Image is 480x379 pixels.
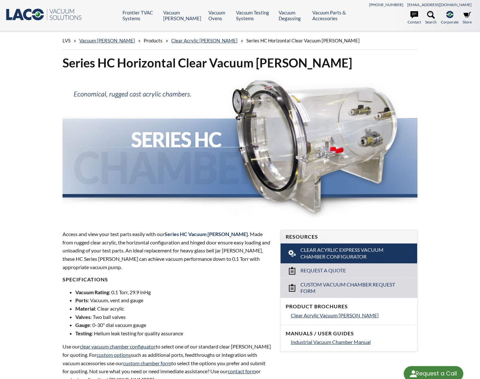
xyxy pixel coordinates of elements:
[286,234,412,240] h4: Resources
[80,343,156,349] a: clear vacuum chamber configuator
[75,314,90,320] strong: Valves
[236,10,274,21] a: Vacuum Testing Systems
[63,276,272,283] h4: SPECIFICATIONS
[425,11,437,25] a: Search
[75,288,272,296] li: : 0.1 Torr, 29.9 inHg
[281,263,417,278] a: Request a Quote
[75,305,95,312] strong: Material
[163,10,204,21] a: Vacuum [PERSON_NAME]
[291,338,412,346] a: Industrial Vacuum Chamber Manual
[63,31,417,50] div: » » » »
[312,10,356,21] a: Vacuum Parts & Accessories
[97,352,131,358] a: custom options
[228,368,256,374] a: contact form
[407,2,472,7] a: [EMAIL_ADDRESS][DOMAIN_NAME]
[441,19,459,25] span: Corporate
[300,267,346,274] span: Request a Quote
[291,339,371,345] span: Industrial Vacuum Chamber Manual
[63,76,417,218] img: Series HC Chambers header
[291,311,412,320] a: Clear Acrylic Vacuum [PERSON_NAME]
[75,321,272,329] li: : 0-30" dial vacuum gauge
[75,296,272,304] li: : Vacuum, vent and gauge
[75,289,109,295] strong: Vacuum Rating
[75,297,88,303] strong: Ports
[279,10,307,21] a: Vacuum Degassing
[408,11,421,25] a: Contact
[171,38,238,43] a: Clear Acrylic [PERSON_NAME]
[123,360,171,366] a: custom chamber form
[291,312,379,318] span: Clear Acrylic Vacuum [PERSON_NAME]
[75,313,272,321] li: : Two ball valves
[75,330,92,336] strong: Testing
[281,278,417,298] a: Custom Vacuum Chamber Request Form
[75,304,272,313] li: : Clear acrylic
[300,247,398,260] span: Clear Acyrlic Express Vacuum Chamber Configurator
[286,330,412,337] h4: Manuals / User Guides
[63,55,417,71] h1: Series HC Horizontal Clear Vacuum [PERSON_NAME]
[144,38,163,43] span: Products
[300,281,398,295] span: Custom Vacuum Chamber Request Form
[281,243,417,263] a: Clear Acyrlic Express Vacuum Chamber Configurator
[63,230,272,271] p: Access and view your test parts easily with our . Made from rugged clear acrylic, the horizontal ...
[408,369,418,379] img: round button
[63,38,71,43] span: LVS
[79,38,135,43] a: Vacuum [PERSON_NAME]
[246,38,360,43] span: Series HC Horizontal Clear Vacuum [PERSON_NAME]
[463,11,472,25] a: Store
[208,10,231,21] a: Vacuum Ovens
[122,10,158,21] a: Frontier TVAC Systems
[164,231,248,237] span: Series HC Vacuum [PERSON_NAME]
[369,2,403,7] a: [PHONE_NUMBER]
[75,329,272,338] li: : Helium leak testing for quality assurance
[286,303,412,310] h4: Product Brochures
[75,322,90,328] strong: Gauge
